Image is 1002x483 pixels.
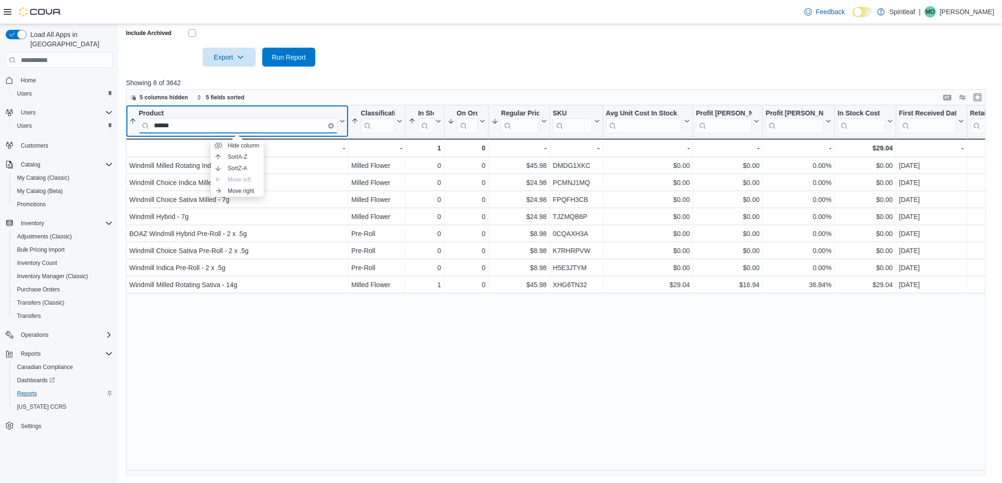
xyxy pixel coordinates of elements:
[853,7,873,17] input: Dark Mode
[9,119,116,132] button: Users
[228,153,247,161] span: Sort A-Z
[129,228,345,239] div: BOAZ Windmill Hybrid Pre-Roll - 2 x .5g
[13,361,113,373] span: Canadian Compliance
[17,286,60,293] span: Purchase Orders
[13,271,113,282] span: Inventory Manager (Classic)
[766,160,832,171] div: 0.00%
[13,244,113,255] span: Bulk Pricing Import
[409,142,441,154] div: 1
[126,78,994,88] p: Showing 8 of 3642
[553,142,600,154] div: -
[766,279,832,290] div: 36.84%
[853,17,853,18] span: Dark Mode
[351,279,403,290] div: Milled Flower
[228,142,259,149] span: Hide column
[21,161,40,168] span: Catalog
[21,109,36,116] span: Users
[17,403,66,411] span: [US_STATE] CCRS
[553,262,600,273] div: H5E3JTYM
[17,74,113,86] span: Home
[351,194,403,205] div: Milled Flower
[361,109,395,133] div: Classification
[9,87,116,100] button: Users
[228,176,251,184] span: Move left
[129,142,345,154] div: -
[13,120,113,132] span: Users
[2,138,116,152] button: Customers
[17,420,113,432] span: Settings
[899,142,964,154] div: -
[13,172,73,184] a: My Catalog (Classic)
[17,75,40,86] a: Home
[17,90,32,97] span: Users
[262,48,315,67] button: Run Report
[13,310,113,322] span: Transfers
[9,360,116,374] button: Canadian Compliance
[447,245,486,256] div: 0
[126,29,171,37] label: Include Archived
[696,228,760,239] div: $0.00
[409,245,441,256] div: 0
[13,120,36,132] a: Users
[2,73,116,87] button: Home
[606,109,682,118] div: Avg Unit Cost In Stock
[838,228,893,239] div: $0.00
[351,228,403,239] div: Pre-Roll
[418,109,434,133] div: In Stock Qty
[13,388,113,399] span: Reports
[9,243,116,256] button: Bulk Pricing Import
[17,377,55,384] span: Dashboards
[2,217,116,230] button: Inventory
[208,48,250,67] span: Export
[838,109,885,133] div: In Stock Cost
[361,109,395,118] div: Classification
[447,142,486,154] div: 0
[457,109,478,118] div: On Order Qty
[899,109,964,133] button: First Received Date
[9,198,116,211] button: Promotions
[766,262,832,273] div: 0.00%
[211,163,264,174] button: SortZ-A
[899,194,964,205] div: [DATE]
[418,109,434,118] div: In Stock Qty
[801,2,849,21] a: Feedback
[21,331,49,339] span: Operations
[13,88,113,99] span: Users
[13,199,50,210] a: Promotions
[696,109,760,133] button: Profit [PERSON_NAME] ($)
[13,361,77,373] a: Canadian Compliance
[193,92,248,103] button: 5 fields sorted
[139,109,338,133] div: Product
[492,211,546,222] div: $24.98
[899,109,957,133] div: First Received Date
[766,177,832,188] div: 0.00%
[553,160,600,171] div: DMDG1XKC
[447,194,486,205] div: 0
[492,228,546,239] div: $8.98
[126,92,192,103] button: 5 columns hidden
[457,109,478,133] div: On Order Qty
[409,228,441,239] div: 0
[13,185,67,197] a: My Catalog (Beta)
[351,262,403,273] div: Pre-Roll
[899,109,957,118] div: First Received Date
[17,174,70,182] span: My Catalog (Classic)
[816,7,845,17] span: Feedback
[9,374,116,387] a: Dashboards
[228,187,254,195] span: Move right
[17,201,46,208] span: Promotions
[606,262,690,273] div: $0.00
[17,233,72,240] span: Adjustments (Classic)
[13,401,113,413] span: Washington CCRS
[606,194,690,205] div: $0.00
[351,177,403,188] div: Milled Flower
[838,142,893,154] div: $29.04
[17,140,52,151] a: Customers
[13,284,113,295] span: Purchase Orders
[13,172,113,184] span: My Catalog (Classic)
[211,185,264,197] button: Move right
[140,94,188,101] span: 5 columns hidden
[351,160,403,171] div: Milled Flower
[21,77,36,84] span: Home
[553,109,592,133] div: SKU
